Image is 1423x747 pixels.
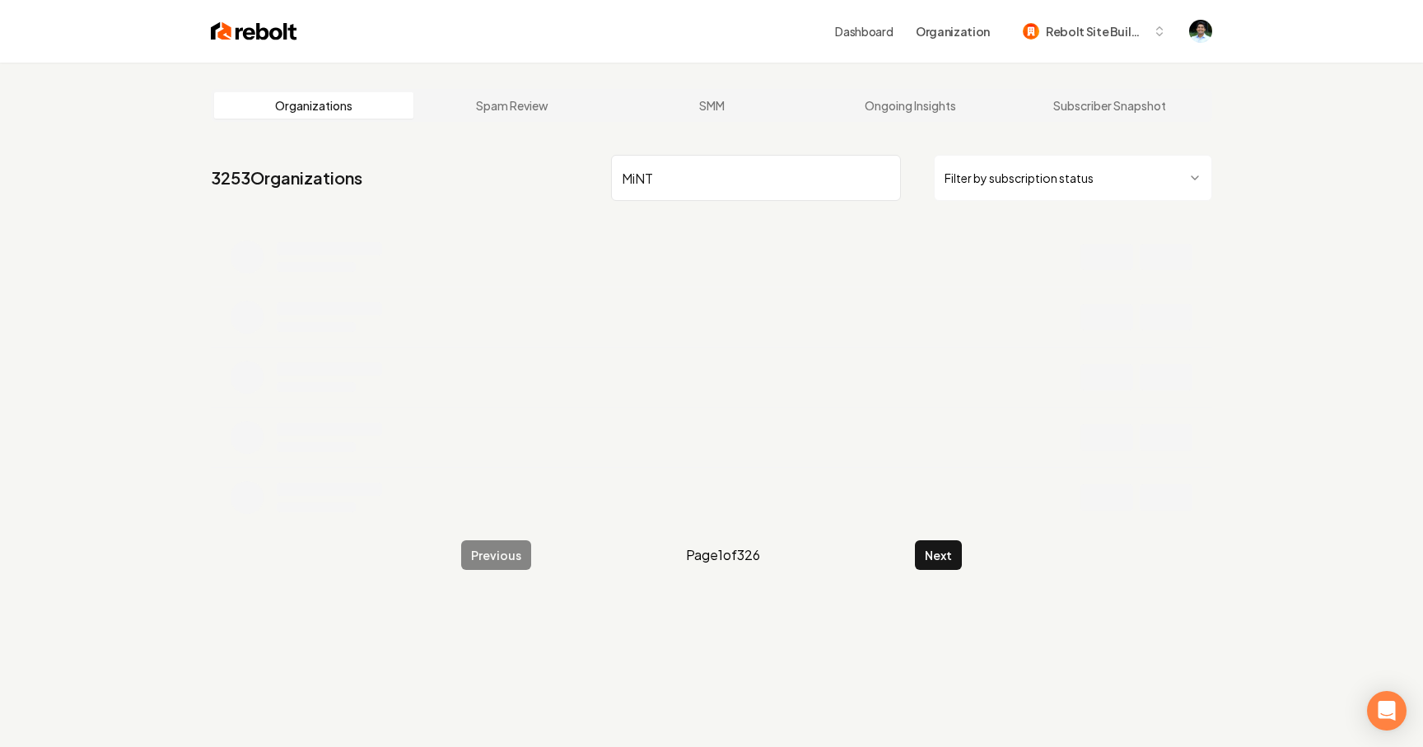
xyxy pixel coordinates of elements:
button: Next [915,540,962,570]
a: Spam Review [413,92,613,119]
a: 3253Organizations [211,166,362,189]
a: Organizations [214,92,413,119]
img: Rebolt Logo [211,20,297,43]
button: Open user button [1189,20,1212,43]
a: Ongoing Insights [811,92,1010,119]
input: Search by name or ID [611,155,901,201]
span: Page 1 of 326 [686,545,760,565]
button: Organization [906,16,1000,46]
a: SMM [612,92,811,119]
a: Subscriber Snapshot [1010,92,1209,119]
img: Arwin Rahmatpanah [1189,20,1212,43]
a: Dashboard [835,23,893,40]
img: Rebolt Site Builder [1023,23,1039,40]
div: Open Intercom Messenger [1367,691,1407,731]
span: Rebolt Site Builder [1046,23,1146,40]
